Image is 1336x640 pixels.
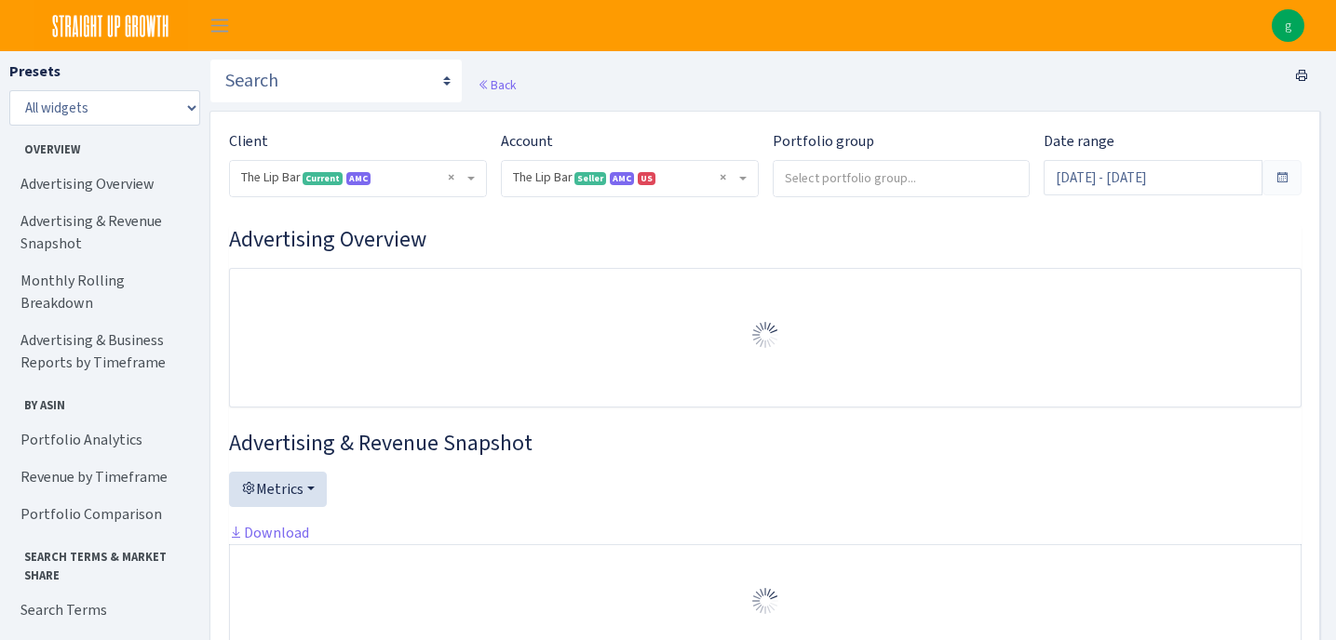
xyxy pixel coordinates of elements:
a: Search Terms [9,592,196,629]
button: Metrics [229,472,327,507]
a: Revenue by Timeframe [9,459,196,496]
label: Client [229,130,268,153]
img: Preloader [750,320,780,350]
a: Portfolio Comparison [9,496,196,533]
a: Monthly Rolling Breakdown [9,262,196,322]
label: Portfolio group [773,130,874,153]
a: Portfolio Analytics [9,421,196,459]
span: Seller [574,172,606,185]
a: Advertising Overview [9,166,196,203]
label: Account [501,130,553,153]
input: Select portfolio group... [774,161,1030,194]
label: Presets [9,60,61,83]
h3: Widget #1 [229,226,1302,253]
span: The Lip Bar <span class="badge badge-success">Current</span><span class="badge badge-primary" dat... [241,168,464,187]
span: Remove all items [448,168,454,187]
span: The Lip Bar <span class="badge badge-success">Seller</span><span class="badge badge-primary" data... [502,161,758,196]
span: Current [303,172,343,185]
a: Advertising & Revenue Snapshot [9,203,196,262]
span: Amazon Marketing Cloud [610,172,634,185]
span: Remove all items [720,168,726,187]
label: Date range [1044,130,1114,153]
a: Advertising & Business Reports by Timeframe [9,322,196,381]
img: gina [1272,9,1304,42]
a: Back [478,76,516,93]
span: Amazon Marketing Cloud [346,172,371,185]
span: Search Terms & Market Share [10,540,195,583]
span: US [638,172,655,185]
span: Overview [10,133,195,158]
img: Preloader [750,586,780,616]
span: The Lip Bar <span class="badge badge-success">Seller</span><span class="badge badge-primary" data... [513,168,735,187]
a: Download [229,523,309,542]
a: g [1272,9,1304,42]
span: By ASIN [10,389,195,414]
span: The Lip Bar <span class="badge badge-success">Current</span><span class="badge badge-primary" dat... [230,161,486,196]
button: Toggle navigation [196,10,243,41]
h3: Widget #2 [229,430,1302,457]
